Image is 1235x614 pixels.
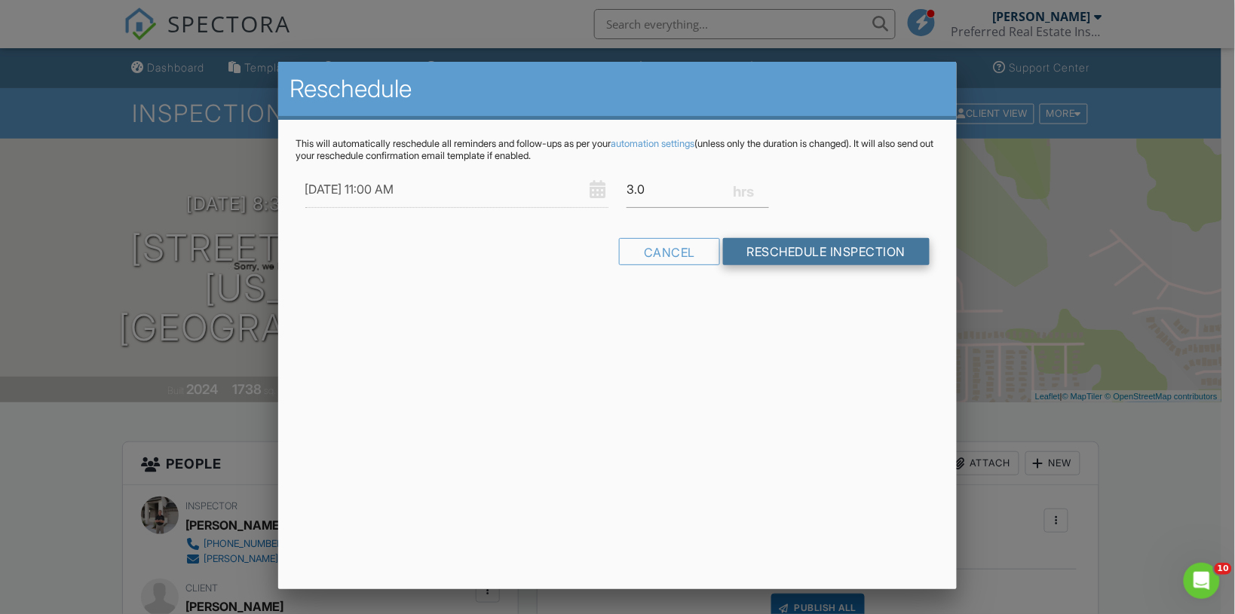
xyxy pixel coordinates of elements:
input: Reschedule Inspection [723,238,930,265]
div: Cancel [619,238,720,265]
h2: Reschedule [290,74,945,104]
p: This will automatically reschedule all reminders and follow-ups as per your (unless only the dura... [296,138,939,162]
span: 10 [1215,563,1232,575]
iframe: Intercom live chat [1184,563,1220,599]
a: automation settings [611,138,695,149]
